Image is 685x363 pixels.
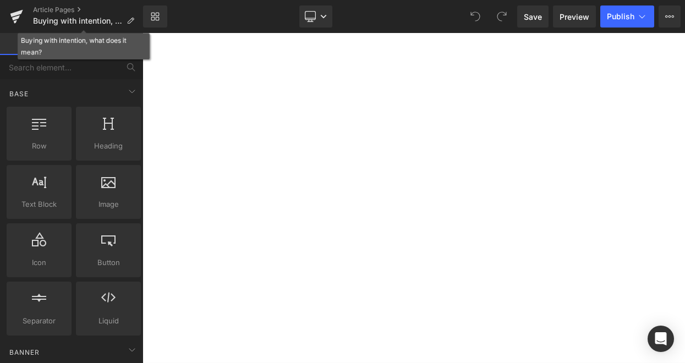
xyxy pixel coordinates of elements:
[607,12,634,21] span: Publish
[33,5,143,14] a: Article Pages
[10,315,68,327] span: Separator
[10,140,68,152] span: Row
[560,11,589,23] span: Preview
[464,5,486,28] button: Undo
[10,199,68,210] span: Text Block
[524,11,542,23] span: Save
[79,140,138,152] span: Heading
[143,5,167,28] a: New Library
[21,35,146,58] div: Buying with intention, what does it mean?
[648,326,674,352] div: Open Intercom Messenger
[33,16,122,25] span: Buying with intention, what does it mean?
[600,5,654,28] button: Publish
[79,257,138,268] span: Button
[8,89,30,99] span: Base
[659,5,681,28] button: More
[553,5,596,28] a: Preview
[79,315,138,327] span: Liquid
[10,257,68,268] span: Icon
[491,5,513,28] button: Redo
[8,347,41,358] span: Banner
[79,199,138,210] span: Image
